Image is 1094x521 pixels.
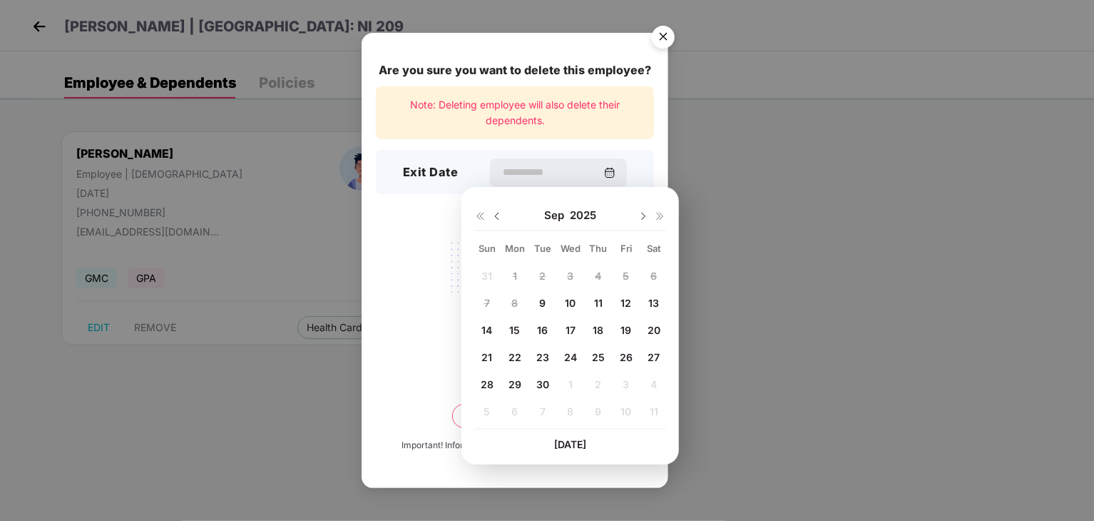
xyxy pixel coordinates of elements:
[648,324,660,336] span: 20
[620,351,633,363] span: 26
[592,351,605,363] span: 25
[481,351,492,363] span: 21
[402,439,628,452] div: Important! Information once deleted, can’t be recovered.
[403,163,459,182] h3: Exit Date
[474,211,486,222] img: svg+xml;base64,PHN2ZyB4bWxucz0iaHR0cDovL3d3dy53My5vcmcvMjAwMC9zdmciIHdpZHRoPSIxNiIgaGVpZ2h0PSIxNi...
[638,211,649,222] img: svg+xml;base64,PHN2ZyBpZD0iRHJvcGRvd24tMzJ4MzIiIHhtbG5zPSJodHRwOi8vd3d3LnczLm9yZy8yMDAwL3N2ZyIgd2...
[481,324,492,336] span: 14
[613,242,638,255] div: Fri
[558,242,583,255] div: Wed
[376,61,654,79] div: Are you sure you want to delete this employee?
[508,351,521,363] span: 22
[376,86,654,140] div: Note: Deleting employee will also delete their dependents.
[593,324,603,336] span: 18
[530,242,555,255] div: Tue
[620,297,631,309] span: 12
[643,19,682,58] button: Close
[536,378,549,390] span: 30
[565,297,576,309] span: 10
[508,378,521,390] span: 29
[435,234,595,345] img: svg+xml;base64,PHN2ZyB4bWxucz0iaHR0cDovL3d3dy53My5vcmcvMjAwMC9zdmciIHdpZHRoPSIyMjQiIGhlaWdodD0iMT...
[655,211,666,222] img: svg+xml;base64,PHN2ZyB4bWxucz0iaHR0cDovL3d3dy53My5vcmcvMjAwMC9zdmciIHdpZHRoPSIxNiIgaGVpZ2h0PSIxNi...
[604,167,615,178] img: svg+xml;base64,PHN2ZyBpZD0iQ2FsZW5kYXItMzJ4MzIiIHhtbG5zPSJodHRwOi8vd3d3LnczLm9yZy8yMDAwL3N2ZyIgd2...
[648,351,660,363] span: 27
[502,242,527,255] div: Mon
[566,324,576,336] span: 17
[491,211,503,222] img: svg+xml;base64,PHN2ZyBpZD0iRHJvcGRvd24tMzJ4MzIiIHhtbG5zPSJodHRwOi8vd3d3LnczLm9yZy8yMDAwL3N2ZyIgd2...
[586,242,610,255] div: Thu
[620,324,631,336] span: 19
[594,297,603,309] span: 11
[643,19,683,59] img: svg+xml;base64,PHN2ZyB4bWxucz0iaHR0cDovL3d3dy53My5vcmcvMjAwMC9zdmciIHdpZHRoPSI1NiIgaGVpZ2h0PSI1Ni...
[536,351,549,363] span: 23
[564,351,577,363] span: 24
[641,242,666,255] div: Sat
[648,297,659,309] span: 13
[544,208,570,223] span: Sep
[554,438,586,450] span: [DATE]
[539,297,546,309] span: 9
[570,208,596,223] span: 2025
[537,324,548,336] span: 16
[452,404,578,428] button: Delete permanently
[474,242,499,255] div: Sun
[481,378,494,390] span: 28
[509,324,520,336] span: 15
